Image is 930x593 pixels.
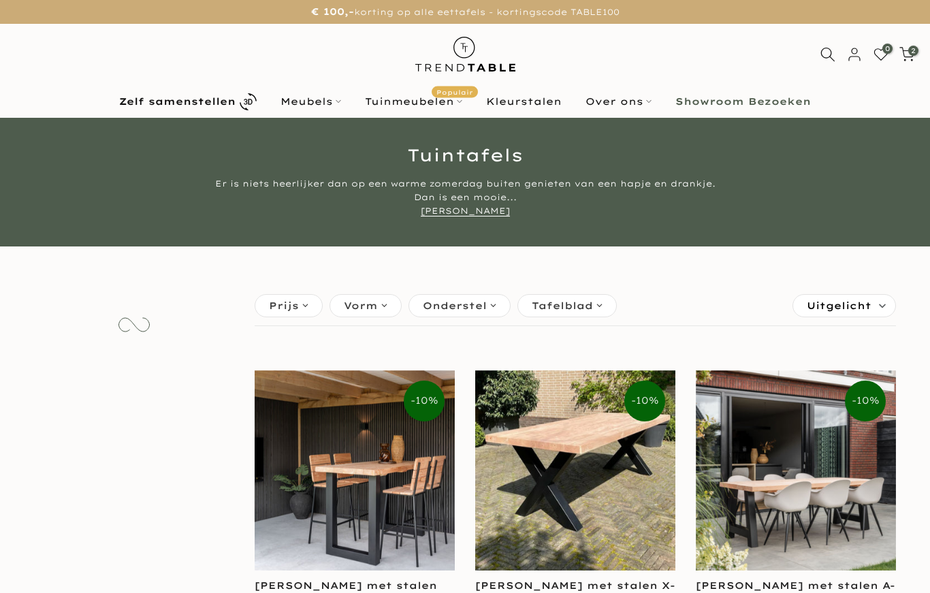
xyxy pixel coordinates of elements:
a: Over ons [574,93,664,110]
h1: Tuintafels [67,146,863,163]
span: Prijs [269,298,299,313]
a: Zelf samenstellen [108,90,269,114]
strong: € 100,- [311,5,354,18]
b: Zelf samenstellen [119,97,236,106]
div: Er is niets heerlijker dan op een warme zomerdag buiten genieten van een hapje en drankje. Dan is... [210,177,720,218]
label: Sorteren:Uitgelicht [793,295,895,317]
a: TuinmeubelenPopulair [353,93,475,110]
span: Onderstel [423,298,487,313]
iframe: toggle-frame [1,524,69,592]
span: Tafelblad [532,298,593,313]
span: -10% [404,381,445,421]
a: 0 [873,47,888,62]
p: korting op alle eettafels - kortingscode TABLE100 [17,3,913,20]
b: Showroom Bezoeken [675,97,811,106]
span: 2 [908,46,918,56]
span: Uitgelicht [807,295,871,317]
span: Vorm [344,298,378,313]
span: 0 [882,44,893,54]
a: Kleurstalen [475,93,574,110]
span: Populair [432,86,478,98]
a: Showroom Bezoeken [664,93,823,110]
img: trend-table [406,24,525,84]
span: -10% [845,381,886,421]
a: [PERSON_NAME] [421,206,510,217]
a: Meubels [269,93,353,110]
span: -10% [624,381,665,421]
a: 2 [899,47,914,62]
